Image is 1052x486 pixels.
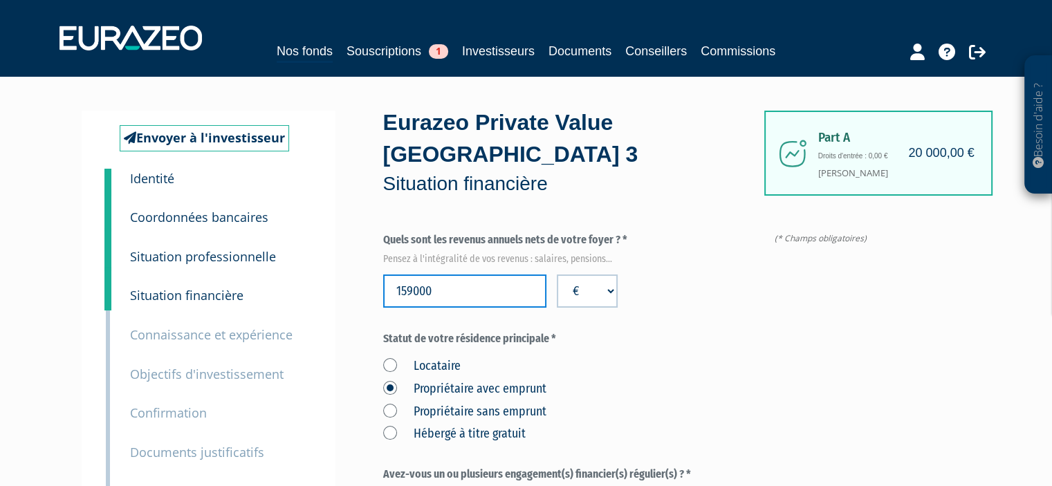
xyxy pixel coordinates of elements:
[104,267,111,310] a: 4
[383,425,526,443] label: Hébergé à titre gratuit
[130,170,174,187] small: Identité
[818,131,970,145] span: Part A
[908,147,974,160] h4: 20 000,00 €
[130,366,284,382] small: Objectifs d'investissement
[130,287,243,303] small: Situation financière
[548,41,611,61] a: Documents
[383,252,873,266] em: Pensez à l'intégralité de vos revenus : salaires, pensions...
[383,170,764,198] p: Situation financière
[383,107,764,198] div: Eurazeo Private Value [GEOGRAPHIC_DATA] 3
[818,152,970,160] h6: Droits d'entrée : 0,00 €
[625,41,687,61] a: Conseillers
[130,444,264,460] small: Documents justificatifs
[429,44,448,59] span: 1
[764,111,993,196] div: [PERSON_NAME]
[120,125,289,151] a: Envoyer à l'investisseur
[104,189,111,232] a: 2
[462,41,535,61] a: Investisseurs
[383,467,873,483] label: Avez-vous un ou plusieurs engagement(s) financier(s) régulier(s) ? *
[383,357,461,375] label: Locataire
[130,209,268,225] small: Coordonnées bancaires
[130,404,207,421] small: Confirmation
[383,380,546,398] label: Propriétaire avec emprunt
[130,326,293,343] small: Connaissance et expérience
[383,403,546,421] label: Propriétaire sans emprunt
[347,41,448,61] a: Souscriptions1
[104,228,111,271] a: 3
[59,26,202,50] img: 1732889491-logotype_eurazeo_blanc_rvb.png
[104,169,111,196] a: 1
[277,41,333,63] a: Nos fonds
[1031,63,1046,187] p: Besoin d'aide ?
[130,248,276,265] small: Situation professionnelle
[701,41,775,61] a: Commissions
[383,232,873,262] label: Quels sont les revenus annuels nets de votre foyer ? *
[383,331,873,347] label: Statut de votre résidence principale *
